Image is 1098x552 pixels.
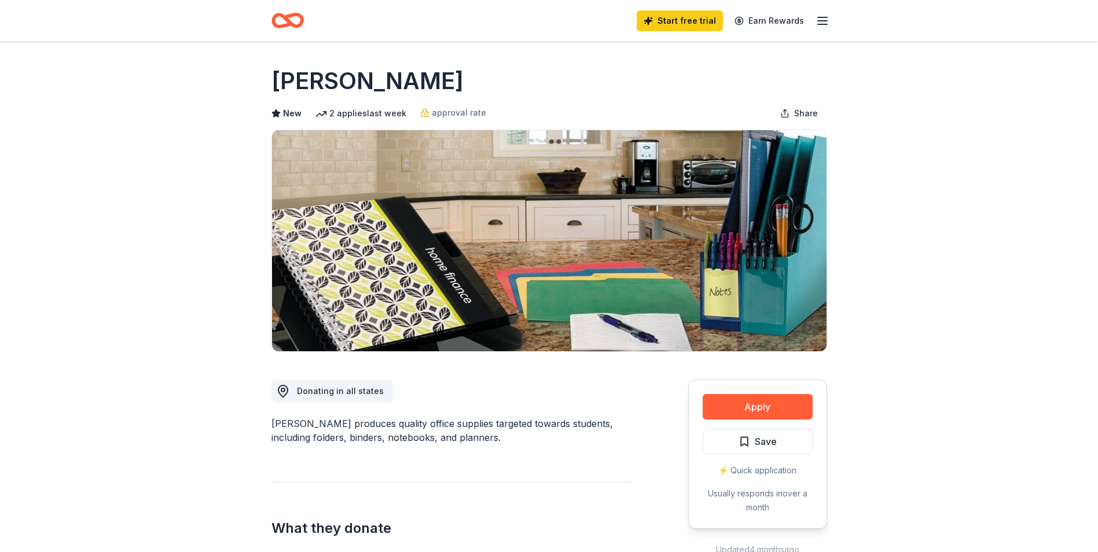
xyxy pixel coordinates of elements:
[771,102,827,125] button: Share
[297,386,384,396] span: Donating in all states
[703,463,813,477] div: ⚡️ Quick application
[794,106,818,120] span: Share
[420,106,486,120] a: approval rate
[271,417,633,444] div: [PERSON_NAME] produces quality office supplies targeted towards students, including folders, bind...
[703,429,813,454] button: Save
[272,130,827,351] img: Image for Mead
[432,106,486,120] span: approval rate
[271,519,633,538] h2: What they donate
[315,106,406,120] div: 2 applies last week
[283,106,302,120] span: New
[637,10,723,31] a: Start free trial
[271,65,464,97] h1: [PERSON_NAME]
[703,394,813,419] button: Apply
[755,434,777,449] span: Save
[703,487,813,514] div: Usually responds in over a month
[728,10,811,31] a: Earn Rewards
[271,7,304,34] a: Home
